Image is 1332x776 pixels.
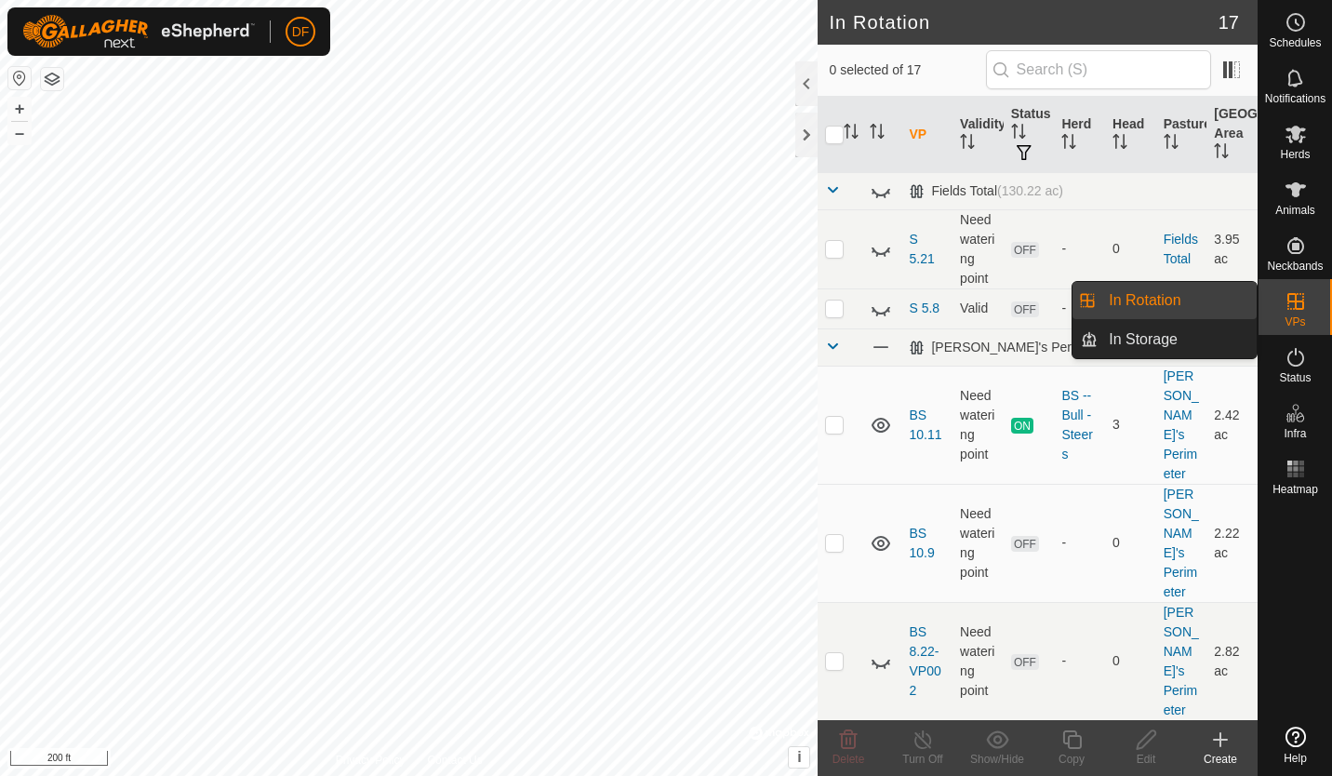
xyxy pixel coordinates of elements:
div: Show/Hide [960,751,1034,768]
span: Animals [1275,205,1315,216]
div: Turn Off [886,751,960,768]
th: VP [901,97,952,173]
th: Head [1105,97,1156,173]
span: ON [1011,418,1033,434]
button: + [8,98,31,120]
div: - [1061,299,1098,318]
span: Status [1279,372,1311,383]
div: Fields Total [909,183,1062,199]
th: Pasture [1156,97,1207,173]
td: Need watering point [952,209,1004,288]
button: Reset Map [8,67,31,89]
span: Schedules [1269,37,1321,48]
span: In Rotation [1109,289,1180,312]
span: VPs [1285,316,1305,328]
button: – [8,122,31,144]
td: 0 [1105,209,1156,288]
a: BS 10.11 [909,408,941,442]
button: i [789,747,809,768]
button: Map Layers [41,68,63,90]
p-sorticon: Activate to sort [870,127,885,141]
td: Need watering point [952,484,1004,602]
a: [PERSON_NAME]'s Perimeter [1164,368,1199,481]
span: 17 [1219,8,1239,36]
div: Create [1183,751,1258,768]
span: OFF [1011,536,1039,552]
p-sorticon: Activate to sort [1214,146,1229,161]
li: In Rotation [1072,282,1257,319]
td: 2.22 ac [1206,484,1258,602]
span: OFF [1011,654,1039,670]
span: Heatmap [1272,484,1318,495]
td: 0 [1105,484,1156,602]
p-sorticon: Activate to sort [1164,137,1179,152]
a: Privacy Policy [336,752,406,769]
th: [GEOGRAPHIC_DATA] Area [1206,97,1258,173]
p-sorticon: Activate to sort [1011,127,1026,141]
span: i [797,749,801,765]
span: DF [292,22,310,42]
span: Herds [1280,149,1310,160]
td: 0 [1105,602,1156,720]
td: 2.82 ac [1206,602,1258,720]
span: Neckbands [1267,261,1323,272]
a: [PERSON_NAME]'s Perimeter [1164,605,1199,717]
span: Delete [832,753,865,766]
th: Validity [952,97,1004,173]
div: Edit [1109,751,1183,768]
th: Status [1004,97,1055,173]
span: In Storage [1109,328,1178,351]
input: Search (S) [986,50,1211,89]
div: Copy [1034,751,1109,768]
td: 2.42 ac [1206,366,1258,484]
a: In Rotation [1098,282,1257,319]
th: Herd [1054,97,1105,173]
span: Notifications [1265,93,1325,104]
td: 3 [1105,366,1156,484]
a: S 5.8 [909,301,939,315]
a: Fields Total [1164,232,1198,266]
span: OFF [1011,242,1039,258]
div: - [1061,533,1098,553]
span: (130.22 ac) [997,183,1063,198]
a: Contact Us [427,752,482,769]
td: 3.95 ac [1206,209,1258,288]
p-sorticon: Activate to sort [844,127,859,141]
a: BS 10.9 [909,526,934,560]
div: BS -- Bull - Steers [1061,386,1098,464]
p-sorticon: Activate to sort [1061,137,1076,152]
td: Need watering point [952,366,1004,484]
a: [PERSON_NAME]'s Perimeter [1164,487,1199,599]
span: 0 selected of 17 [829,60,985,80]
h2: In Rotation [829,11,1218,33]
p-sorticon: Activate to sort [1112,137,1127,152]
td: Valid [952,288,1004,328]
img: Gallagher Logo [22,15,255,48]
div: [PERSON_NAME]'s Perimeter [909,340,1173,355]
div: - [1061,239,1098,259]
span: OFF [1011,301,1039,317]
a: In Storage [1098,321,1257,358]
a: Help [1259,719,1332,771]
span: Infra [1284,428,1306,439]
td: Need watering point [952,602,1004,720]
a: S 5.21 [909,232,934,266]
div: - [1061,651,1098,671]
p-sorticon: Activate to sort [960,137,975,152]
a: BS 8.22-VP002 [909,624,940,698]
li: In Storage [1072,321,1257,358]
span: Help [1284,753,1307,764]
